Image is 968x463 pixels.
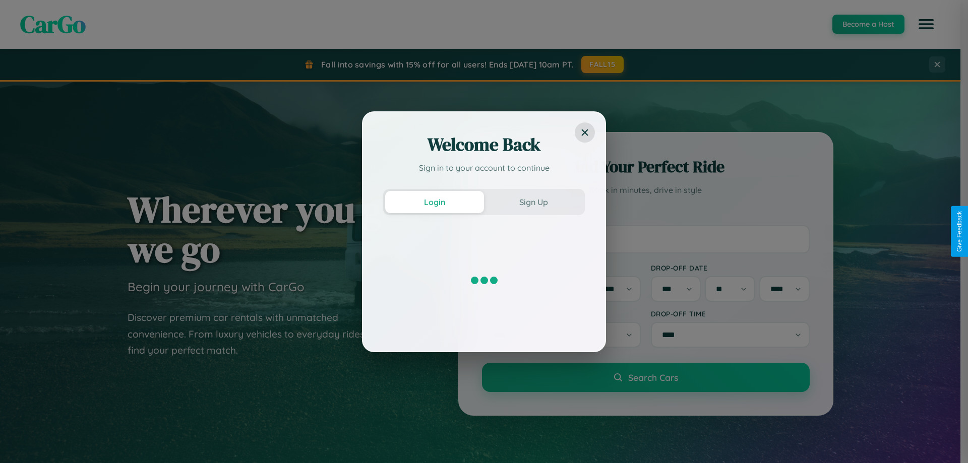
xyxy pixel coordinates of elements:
h2: Welcome Back [383,133,585,157]
button: Sign Up [484,191,583,213]
div: Give Feedback [956,211,963,252]
p: Sign in to your account to continue [383,162,585,174]
iframe: Intercom live chat [10,429,34,453]
button: Login [385,191,484,213]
